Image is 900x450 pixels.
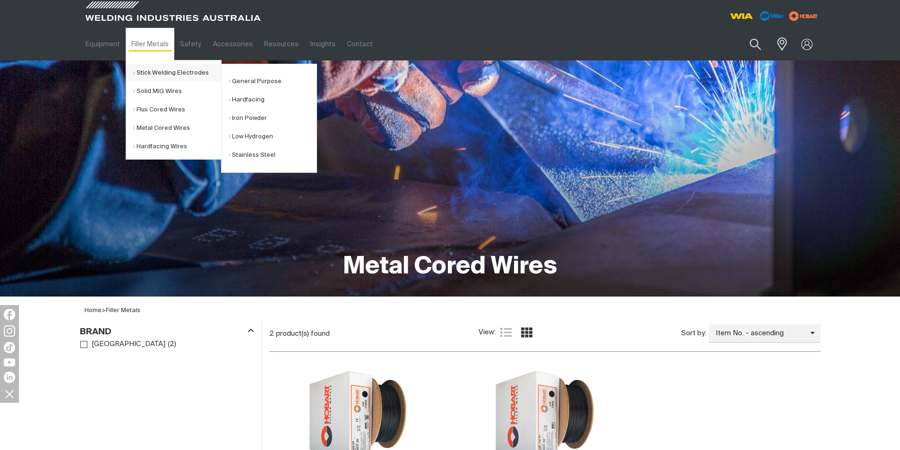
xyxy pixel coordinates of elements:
[343,252,557,282] h1: Metal Cored Wires
[80,327,111,338] h3: Brand
[133,119,221,137] a: Metal Cored Wires
[85,307,102,314] a: Home
[229,91,317,109] a: Hardfacing
[786,9,821,23] img: miller
[221,64,317,173] ul: Stick Welding Electrodes Submenu
[126,60,222,160] ul: Filler Metals Submenu
[207,28,258,60] a: Accessories
[709,328,810,339] span: Item No. - ascending
[80,325,254,338] div: Brand
[133,64,221,82] a: Stick Welding Electrodes
[80,338,166,351] a: [GEOGRAPHIC_DATA]
[500,327,512,338] a: List view
[229,109,317,127] a: Iron Powder
[133,137,221,156] a: Hardfacing Wires
[133,101,221,119] a: Flux Cored Wires
[229,146,317,164] a: Stainless Steel
[4,342,15,353] img: TikTok
[80,28,635,60] nav: Main
[102,307,106,314] span: >
[276,330,330,337] span: product(s) found
[258,28,304,60] a: Resources
[133,82,221,101] a: Solid MIG Wires
[80,322,254,351] aside: Filters
[4,325,15,337] img: Instagram
[4,309,15,320] img: Facebook
[174,28,207,60] a: Safety
[126,28,174,60] a: Filler Metals
[4,372,15,383] img: LinkedIn
[739,33,771,55] button: Search products
[229,127,317,146] a: Low Hydrogen
[168,339,176,350] span: ( 2 )
[479,327,496,338] span: View:
[269,329,479,339] div: 2
[229,72,317,91] a: General Purpose
[269,322,821,346] section: Product list controls
[92,339,165,350] span: [GEOGRAPHIC_DATA]
[304,28,341,60] a: Insights
[80,28,126,60] a: Equipment
[727,33,771,55] input: Product name or item number...
[341,28,378,60] a: Contact
[106,307,140,314] a: Filler Metals
[1,386,17,402] img: hide socials
[4,358,15,366] img: YouTube
[80,338,253,351] ul: Brand
[681,328,706,339] span: Sort by:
